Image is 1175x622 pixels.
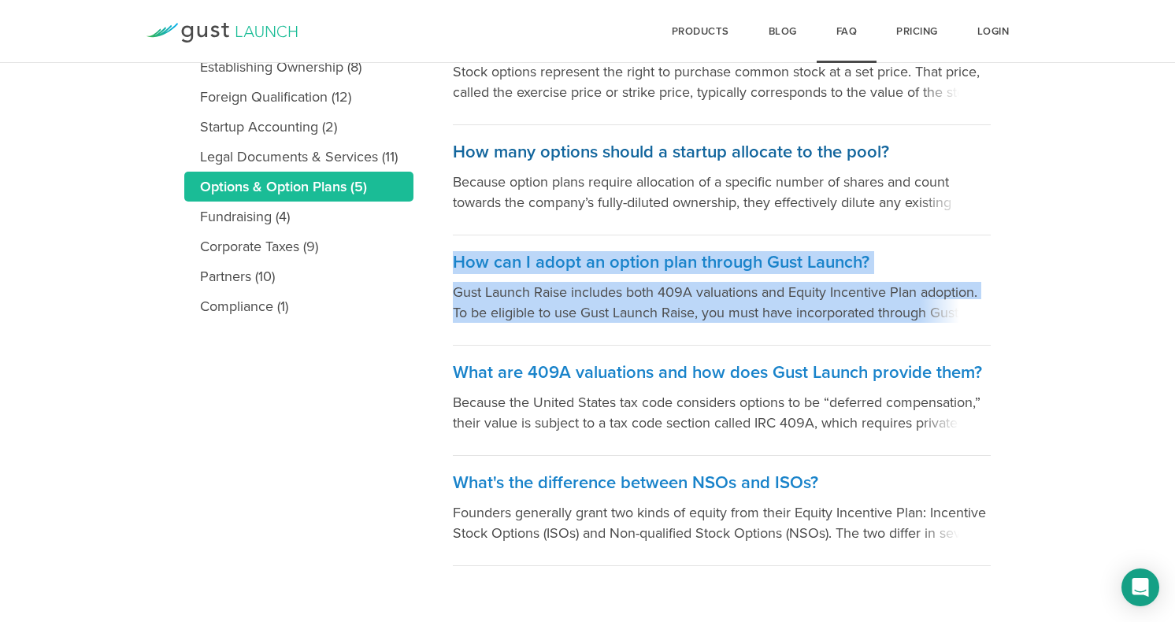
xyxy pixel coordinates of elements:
[453,15,991,125] a: What are stock options? Why should a startup adopt an option plan? Stock options represent the ri...
[453,235,991,346] a: How can I adopt an option plan through Gust Launch? Gust Launch Raise includes both 409A valuatio...
[453,282,991,323] p: Gust Launch Raise includes both 409A valuations and Equity Incentive Plan adoption. To be eligibl...
[184,112,413,142] a: Startup Accounting (2)
[453,502,991,543] p: Founders generally grant two kinds of equity from their Equity Incentive Plan: Incentive Stock Op...
[453,61,991,102] p: Stock options represent the right to purchase common stock at a set price. That price, called the...
[453,472,991,494] h3: What's the difference between NSOs and ISOs?
[453,392,991,433] p: Because the United States tax code considers options to be “deferred compensation,” their value i...
[453,361,991,384] h3: What are 409A valuations and how does Gust Launch provide them?
[184,172,413,202] a: Options & Option Plans (5)
[184,52,413,82] a: Establishing Ownership (8)
[184,202,413,231] a: Fundraising (4)
[453,456,991,566] a: What's the difference between NSOs and ISOs? Founders generally grant two kinds of equity from th...
[453,125,991,235] a: How many options should a startup allocate to the pool? Because option plans require allocation o...
[184,82,413,112] a: Foreign Qualification (12)
[184,231,413,261] a: Corporate Taxes (9)
[453,346,991,456] a: What are 409A valuations and how does Gust Launch provide them? Because the United States tax cod...
[453,172,991,213] p: Because option plans require allocation of a specific number of shares and count towards the comp...
[184,291,413,321] a: Compliance (1)
[184,142,413,172] a: Legal Documents & Services (11)
[453,251,991,274] h3: How can I adopt an option plan through Gust Launch?
[184,261,413,291] a: Partners (10)
[453,141,991,164] h3: How many options should a startup allocate to the pool?
[1121,568,1159,606] div: Open Intercom Messenger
